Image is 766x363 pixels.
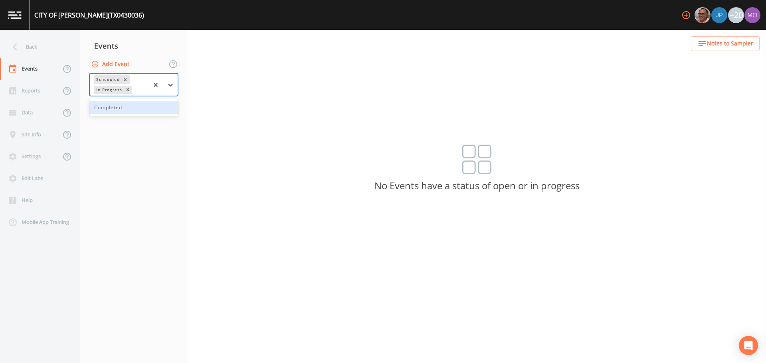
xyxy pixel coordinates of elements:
[744,7,760,23] img: 4e251478aba98ce068fb7eae8f78b90c
[89,57,133,72] button: Add Event
[94,75,121,84] div: Scheduled
[711,7,727,23] img: 41241ef155101aa6d92a04480b0d0000
[694,7,711,23] div: Mike Franklin
[34,10,144,20] div: CITY OF [PERSON_NAME] (TX0430036)
[695,7,711,23] img: e2d790fa78825a4bb76dcb6ab311d44c
[711,7,728,23] div: Joshua gere Paul
[462,145,492,174] img: svg%3e
[89,101,178,114] div: Completed
[691,36,760,51] button: Notes to Sampler
[123,86,132,94] div: Remove In Progress
[8,11,22,19] img: logo
[707,39,753,49] span: Notes to Sampler
[188,182,766,189] p: No Events have a status of open or in progress
[94,86,123,94] div: In Progress
[739,336,758,355] div: Open Intercom Messenger
[121,75,130,84] div: Remove Scheduled
[728,7,744,23] div: +20
[80,36,188,56] div: Events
